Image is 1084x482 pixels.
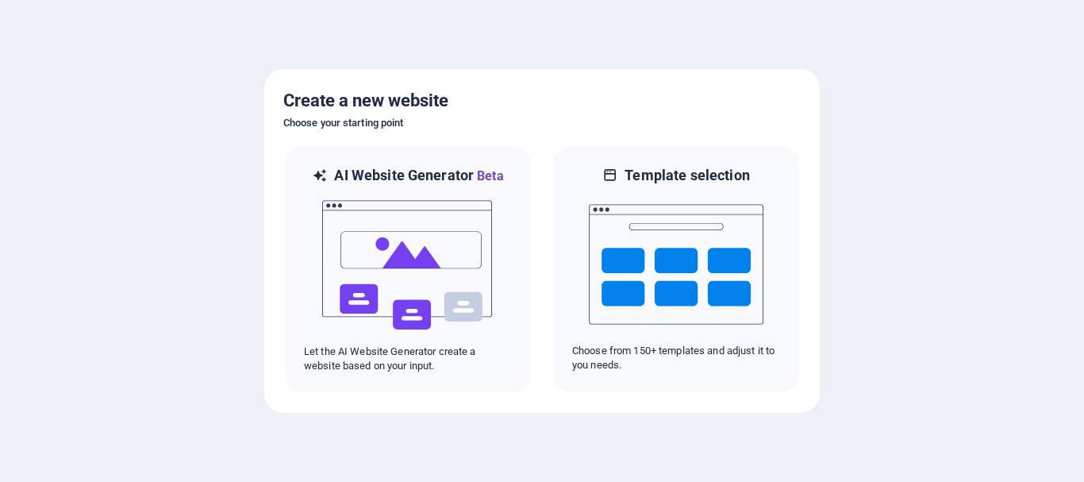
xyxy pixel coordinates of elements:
[304,345,512,373] p: Let the AI Website Generator create a website based on your input.
[283,88,801,114] h5: Create a new website
[334,166,503,186] h6: AI Website Generator
[321,186,495,345] img: ai
[474,168,504,183] span: Beta
[625,166,749,185] h6: Template selection
[552,145,801,394] div: Template selectionChoose from 150+ templates and adjust it to you needs.
[283,114,801,133] h6: Choose your starting point
[283,145,532,394] div: AI Website GeneratorBetaaiLet the AI Website Generator create a website based on your input.
[572,344,780,372] p: Choose from 150+ templates and adjust it to you needs.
